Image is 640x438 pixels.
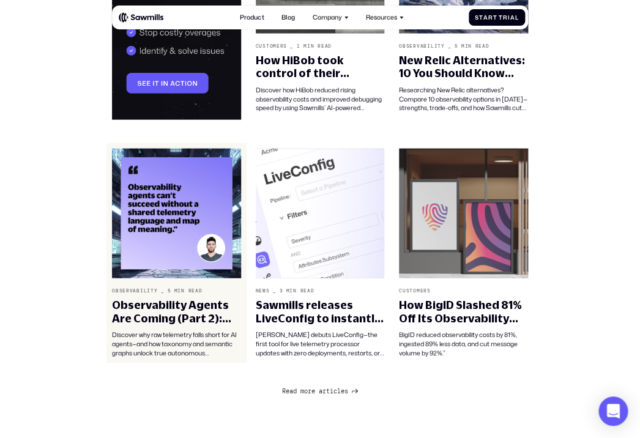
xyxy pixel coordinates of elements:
div: Observability [112,288,157,294]
div: Company [308,9,353,26]
a: StartTrial [469,9,525,26]
span: d [293,388,297,396]
div: Sawmills releases LiveConfig to instantly configure your telemetry pipeline without deployment [256,299,385,325]
span: r [322,388,326,396]
div: min read [174,288,203,294]
span: r [488,14,493,21]
span: t [479,14,483,21]
div: Company [313,13,342,21]
div: [PERSON_NAME] debuts LiveConfig—the first tool for live telemetry processor updates with zero dep... [256,330,385,357]
div: News [256,288,270,294]
div: _ [161,288,165,294]
div: Resources [366,13,397,21]
span: T [499,14,503,21]
div: 5 [168,288,171,294]
span: r [503,14,508,21]
a: CustomersHow BigID Slashed 81% Off Its Observability Costs with SawmillsBigID reduced observabili... [393,143,534,363]
div: _ [273,288,277,294]
div: min read [303,43,332,49]
span: S [475,14,479,21]
span: r [308,388,311,396]
a: Blog [277,9,300,26]
div: List [112,385,528,396]
span: l [337,388,341,396]
div: New Relic Alternatives: 10 You Should Know About in [DATE] [399,54,528,80]
a: Product [235,9,269,26]
div: 3 [280,288,283,294]
div: Discover why raw telemetry falls short for AI agents—and how taxonomy and semantic graphs unlock ... [112,330,241,357]
span: e [286,388,289,396]
span: a [319,388,322,396]
div: Customers [256,43,287,49]
div: Researching New Relic alternatives? Compare 10 observability options in [DATE]—strengths, trade-o... [399,86,528,113]
div: How BigID Slashed 81% Off Its Observability Costs with Sawmills [399,299,528,325]
span: t [326,388,330,396]
div: Resources [361,9,408,26]
div: _ [448,43,452,49]
div: How HiBob took control of their telemetry [256,54,385,80]
span: a [483,14,488,21]
span: l [515,14,518,21]
a: Next Page [282,385,359,396]
div: Observability [399,43,444,49]
div: _ [290,43,294,49]
span: e [311,388,315,396]
div: min read [461,43,489,49]
span: t [493,14,497,21]
div: Discover how HiBob reduced rising observability costs and improved debugging speed by using Sawmi... [256,86,385,113]
span: a [510,14,515,21]
a: News_3min readSawmills releases LiveConfig to instantly configure your telemetry pipeline without... [250,143,390,363]
span: s [344,388,348,396]
a: Observability_5min readObservability Agents Are Coming (Part 2): Telemetry Taxonomy and Semantics... [106,143,247,363]
div: Customers [399,288,430,294]
span: o [304,388,308,396]
span: a [289,388,293,396]
span: c [333,388,337,396]
span: i [508,14,510,21]
div: min read [286,288,314,294]
div: BigID reduced observability costs by 81%, ingested 89% less data, and cut message volume by 92%.” [399,330,528,357]
div: 5 [455,43,458,49]
div: Observability Agents Are Coming (Part 2): Telemetry Taxonomy and Semantics – The Missing Link [112,299,241,325]
span: e [341,388,344,396]
div: 1 [297,43,300,49]
span: i [330,388,333,396]
div: Open Intercom Messenger [598,396,628,426]
span: m [300,388,304,396]
span: R [282,388,286,396]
